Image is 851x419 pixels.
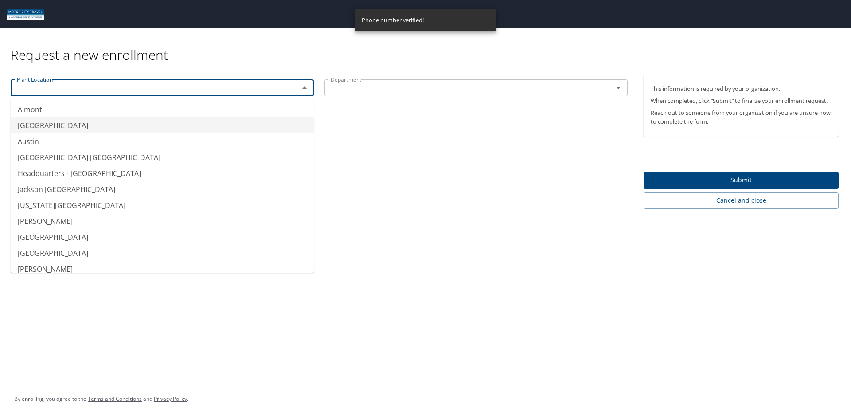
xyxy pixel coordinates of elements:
[11,229,314,245] li: [GEOGRAPHIC_DATA]
[11,181,314,197] li: Jackson [GEOGRAPHIC_DATA]
[651,109,831,125] p: Reach out to someone from your organization if you are unsure how to complete the form.
[14,388,188,410] div: By enrolling, you agree to the and .
[11,149,314,165] li: [GEOGRAPHIC_DATA] [GEOGRAPHIC_DATA]
[612,82,625,94] button: Open
[11,245,314,261] li: [GEOGRAPHIC_DATA]
[11,133,314,149] li: Austin
[644,192,839,209] button: Cancel and close
[11,117,314,133] li: [GEOGRAPHIC_DATA]
[11,213,314,229] li: [PERSON_NAME]
[362,12,424,29] div: Phone number verified!
[651,85,831,93] p: This information is required by your organization.
[11,102,314,117] li: Almont
[298,82,311,94] button: Close
[88,395,142,403] a: Terms and Conditions
[651,97,831,105] p: When completed, click “Submit” to finalize your enrollment request.
[11,165,314,181] li: Headquarters - [GEOGRAPHIC_DATA]
[11,261,314,277] li: [PERSON_NAME]
[11,28,846,63] div: Request a new enrollment
[11,197,314,213] li: [US_STATE][GEOGRAPHIC_DATA]
[651,195,831,206] span: Cancel and close
[7,9,44,20] img: Motor City logo
[651,175,831,186] span: Submit
[644,172,839,189] button: Submit
[154,395,187,403] a: Privacy Policy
